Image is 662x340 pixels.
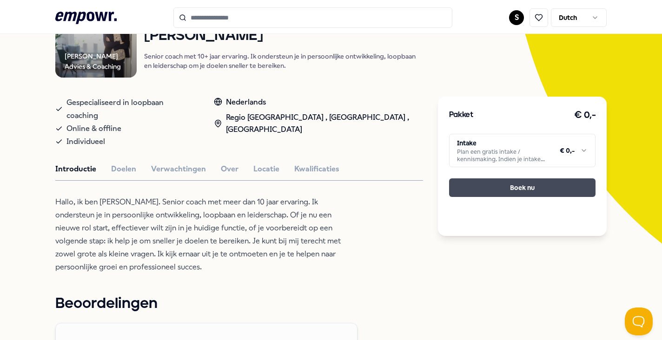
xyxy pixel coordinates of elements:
iframe: Help Scout Beacon - Open [625,307,653,335]
button: Doelen [111,163,136,175]
input: Search for products, categories or subcategories [173,7,452,28]
p: Senior coach met 10+ jaar ervaring. Ik ondersteun je in persoonlijke ontwikkeling, loopbaan en le... [144,52,423,70]
button: Boek nu [449,178,596,197]
span: Gespecialiseerd in loopbaan coaching [66,96,195,122]
button: Introductie [55,163,96,175]
button: S [509,10,524,25]
h3: Pakket [449,109,473,121]
button: Over [221,163,238,175]
button: Locatie [253,163,279,175]
button: Verwachtingen [151,163,206,175]
div: Regio [GEOGRAPHIC_DATA] , [GEOGRAPHIC_DATA] , [GEOGRAPHIC_DATA] [214,111,423,135]
h1: Beoordelingen [55,292,423,315]
span: Individueel [66,135,105,148]
span: Online & offline [66,122,121,135]
div: [PERSON_NAME] Advies & Coaching [65,51,137,72]
p: Hallo, ik ben [PERSON_NAME]. Senior coach met meer dan 10 jaar ervaring. Ik ondersteun je in pers... [55,196,357,274]
button: Kwalificaties [294,163,339,175]
h1: [PERSON_NAME] [144,28,423,44]
div: Nederlands [214,96,423,108]
h3: € 0,- [574,108,596,123]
